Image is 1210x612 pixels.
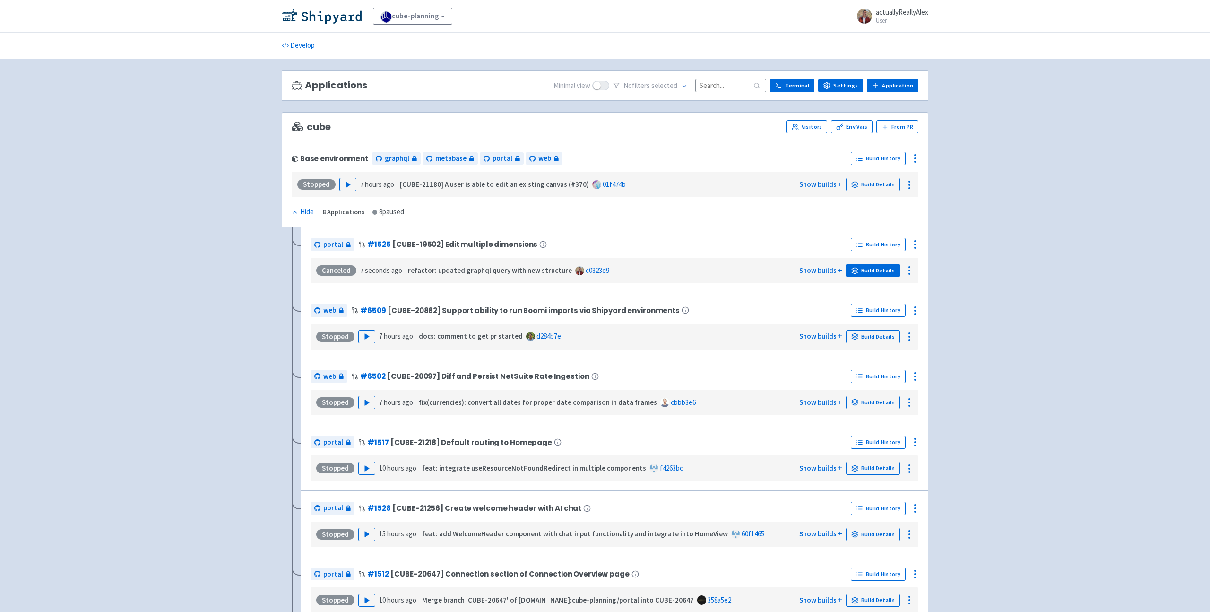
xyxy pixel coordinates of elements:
a: Visitors [786,120,827,133]
span: [CUBE-20647] Connection section of Connection Overview page [390,570,629,578]
a: Settings [818,79,863,92]
button: Play [339,178,356,191]
button: From PR [876,120,918,133]
a: Show builds + [799,529,842,538]
strong: refactor: updated graphql query with new structure [408,266,572,275]
time: 7 hours ago [379,332,413,341]
div: Stopped [316,529,354,540]
a: Show builds + [799,398,842,407]
a: graphql [372,152,421,165]
span: [CUBE-21218] Default routing to Homepage [390,438,552,446]
button: Play [358,528,375,541]
a: portal [311,238,354,251]
a: Build Details [846,462,900,475]
span: graphql [385,153,409,164]
a: 358a5e2 [708,595,731,604]
button: Play [358,594,375,607]
span: [CUBE-19502] Edit multiple dimensions [392,240,537,248]
img: Shipyard logo [282,9,362,24]
input: Search... [695,79,766,92]
a: Develop [282,33,315,59]
a: web [526,152,562,165]
strong: feat: add WelcomeHeader component with chat input functionality and integrate into HomeView [422,529,728,538]
a: Build Details [846,264,900,277]
a: Build Details [846,330,900,343]
strong: docs: comment to get pr started [419,332,523,341]
a: Build Details [846,396,900,409]
a: #1512 [367,569,389,579]
a: Build History [851,436,906,449]
a: Show builds + [799,180,842,189]
time: 7 seconds ago [360,266,402,275]
a: web [311,370,347,383]
a: Build Details [846,594,900,607]
span: [CUBE-20097] Diff and Persist NetSuite Rate Ingestion [387,372,589,380]
a: Build Details [846,178,900,191]
a: Show builds + [799,595,842,604]
div: Stopped [316,463,354,473]
a: Build History [851,502,906,515]
a: Show builds + [799,463,842,472]
div: Stopped [316,332,354,342]
div: 8 paused [372,207,404,218]
a: 01f474b [603,180,626,189]
span: portal [323,503,343,514]
strong: fix(currencies): convert all dates for proper date comparison in data frames [419,398,657,407]
a: Build History [851,238,906,251]
a: 60f1465 [742,529,764,538]
strong: Merge branch 'CUBE-20647' of [DOMAIN_NAME]:cube-planning/portal into CUBE-20647 [422,595,694,604]
a: portal [311,502,354,515]
a: #6509 [360,306,386,315]
a: Build History [851,304,906,317]
a: Build History [851,568,906,581]
small: User [876,17,928,24]
a: #1517 [367,437,389,447]
button: Hide [292,207,315,218]
a: portal [311,568,354,581]
span: selected [651,81,677,90]
span: No filter s [623,80,677,91]
a: #6502 [360,371,385,381]
time: 15 hours ago [379,529,416,538]
button: Play [358,330,375,343]
span: portal [323,569,343,580]
time: 7 hours ago [379,398,413,407]
a: actuallyReallyAlex User [851,9,928,24]
a: #1528 [367,503,390,513]
div: 8 Applications [322,207,365,218]
span: [CUBE-21256] Create welcome header with AI chat [392,504,581,512]
a: Show builds + [799,266,842,275]
span: web [323,371,336,382]
a: portal [480,152,524,165]
div: Hide [292,207,314,218]
time: 10 hours ago [379,463,416,472]
span: portal [323,437,343,448]
a: cube-planning [373,8,452,25]
span: web [538,153,551,164]
a: c0323d9 [586,266,609,275]
div: Stopped [316,595,354,605]
span: [CUBE-20882] Support ability to run Boomi imports via Shipyard environments [388,306,680,315]
div: Canceled [316,265,356,276]
span: metabase [435,153,467,164]
span: Minimal view [553,80,590,91]
a: Show builds + [799,332,842,341]
a: Application [867,79,918,92]
a: metabase [423,152,478,165]
span: web [323,305,336,316]
a: Build Details [846,528,900,541]
strong: feat: integrate useResourceNotFoundRedirect in multiple components [422,463,646,472]
div: Stopped [316,397,354,408]
time: 7 hours ago [360,180,394,189]
strong: [CUBE-21180] A user is able to edit an existing canvas (#370) [400,180,589,189]
a: cbbb3e6 [671,398,696,407]
div: Stopped [297,179,336,190]
a: web [311,304,347,317]
a: d284b7e [536,332,561,341]
time: 10 hours ago [379,595,416,604]
a: portal [311,436,354,449]
span: actuallyReallyAlex [876,8,928,17]
button: Play [358,462,375,475]
a: Build History [851,152,906,165]
span: portal [323,239,343,250]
